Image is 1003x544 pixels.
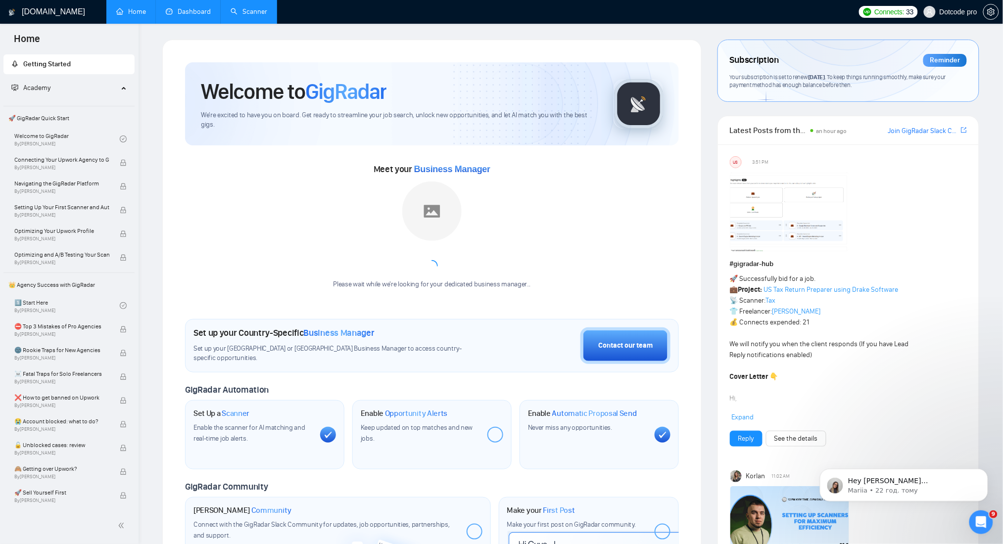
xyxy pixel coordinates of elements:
[730,259,967,270] h1: # gigradar-hub
[732,413,754,421] span: Expand
[120,230,127,237] span: lock
[120,326,127,333] span: lock
[14,165,109,171] span: By [PERSON_NAME]
[752,158,768,167] span: 3:51 PM
[201,111,598,130] span: We're excited to have you on board. Get ready to streamline your job search, unlock new opportuni...
[730,73,946,89] span: Your subscription is set to renew . To keep things running smoothly, make sure your payment metho...
[983,4,999,20] button: setting
[507,520,636,529] span: Make your first post on GigRadar community.
[426,260,438,272] span: loading
[984,8,999,16] span: setting
[14,188,109,194] span: By [PERSON_NAME]
[888,126,959,136] a: Join GigRadar Slack Community
[251,505,291,515] span: Community
[730,124,808,136] span: Latest Posts from the GigRadar Community
[766,431,826,447] button: See the details
[14,393,109,403] span: ❌ How to get banned on Upwork
[14,331,109,337] span: By [PERSON_NAME]
[598,340,653,351] div: Contact our team
[772,307,821,316] a: [PERSON_NAME]
[543,505,575,515] span: First Post
[14,179,109,188] span: Navigating the GigRadar Platform
[120,373,127,380] span: lock
[808,73,825,81] span: [DATE]
[730,431,763,447] button: Reply
[120,207,127,214] span: lock
[983,8,999,16] a: setting
[222,408,249,418] span: Scanner
[116,7,146,16] a: homeHome
[8,4,15,20] img: logo
[730,172,849,251] img: F09354QB7SM-image.png
[863,8,871,16] img: upwork-logo.png
[120,397,127,404] span: lock
[193,344,479,363] span: Set up your [GEOGRAPHIC_DATA] or [GEOGRAPHIC_DATA] Business Manager to access country-specific op...
[120,468,127,475] span: lock
[4,108,134,128] span: 🚀 GigRadar Quick Start
[730,372,778,381] strong: Cover Letter 👇
[730,157,741,168] div: US
[185,481,268,492] span: GigRadar Community
[614,79,664,129] img: gigradar-logo.png
[738,433,754,444] a: Reply
[11,84,18,91] span: fund-projection-screen
[990,510,998,518] span: 9
[305,78,386,105] span: GigRadar
[14,440,109,450] span: 🔓 Unblocked cases: review
[14,416,109,426] span: 😭 Account blocked: what to do?
[14,355,109,361] span: By [PERSON_NAME]
[507,505,575,515] h1: Make your
[120,492,127,499] span: lock
[14,295,120,317] a: 1️⃣ Start HereBy[PERSON_NAME]
[730,52,779,69] span: Subscription
[14,369,109,379] span: ☠️ Fatal Traps for Solo Freelancers
[4,275,134,295] span: 👑 Agency Success with GigRadar
[731,470,743,482] img: Korlan
[14,155,109,165] span: Connecting Your Upwork Agency to GigRadar
[361,408,448,418] h1: Enable
[528,423,612,432] span: Never miss any opportunities.
[961,126,967,134] span: export
[14,345,109,355] span: 🌚 Rookie Traps for New Agencies
[771,472,790,481] span: 11:02 AM
[361,423,473,443] span: Keep updated on top matches and new jobs.
[738,285,763,294] strong: Project:
[14,321,109,331] span: ⛔ Top 3 Mistakes of Pro Agencies
[14,128,120,150] a: Welcome to GigRadarBy[PERSON_NAME]
[961,126,967,135] a: export
[120,445,127,452] span: lock
[120,159,127,166] span: lock
[907,6,914,17] span: 33
[969,510,993,534] iframe: Intercom live chat
[14,488,109,498] span: 🚀 Sell Yourself First
[374,164,490,175] span: Meet your
[193,327,375,338] h1: Set up your Country-Specific
[14,250,109,260] span: Optimizing and A/B Testing Your Scanner for Better Results
[528,408,637,418] h1: Enable
[14,474,109,480] span: By [PERSON_NAME]
[14,426,109,432] span: By [PERSON_NAME]
[193,520,450,540] span: Connect with the GigRadar Slack Community for updates, job opportunities, partnerships, and support.
[120,421,127,428] span: lock
[118,521,128,531] span: double-left
[14,403,109,408] span: By [PERSON_NAME]
[120,254,127,261] span: lock
[304,327,375,338] span: Business Manager
[385,408,448,418] span: Opportunity Alerts
[23,60,71,68] span: Getting Started
[746,471,765,482] span: Korlan
[3,54,135,74] li: Getting Started
[23,84,50,92] span: Academy
[193,505,291,515] h1: [PERSON_NAME]
[120,350,127,357] span: lock
[14,464,109,474] span: 🙈 Getting over Upwork?
[11,84,50,92] span: Academy
[201,78,386,105] h1: Welcome to
[14,260,109,266] span: By [PERSON_NAME]
[766,296,776,305] a: Tax
[193,423,305,443] span: Enable the scanner for AI matching and real-time job alerts.
[327,280,536,289] div: Please wait while we're looking for your dedicated business manager...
